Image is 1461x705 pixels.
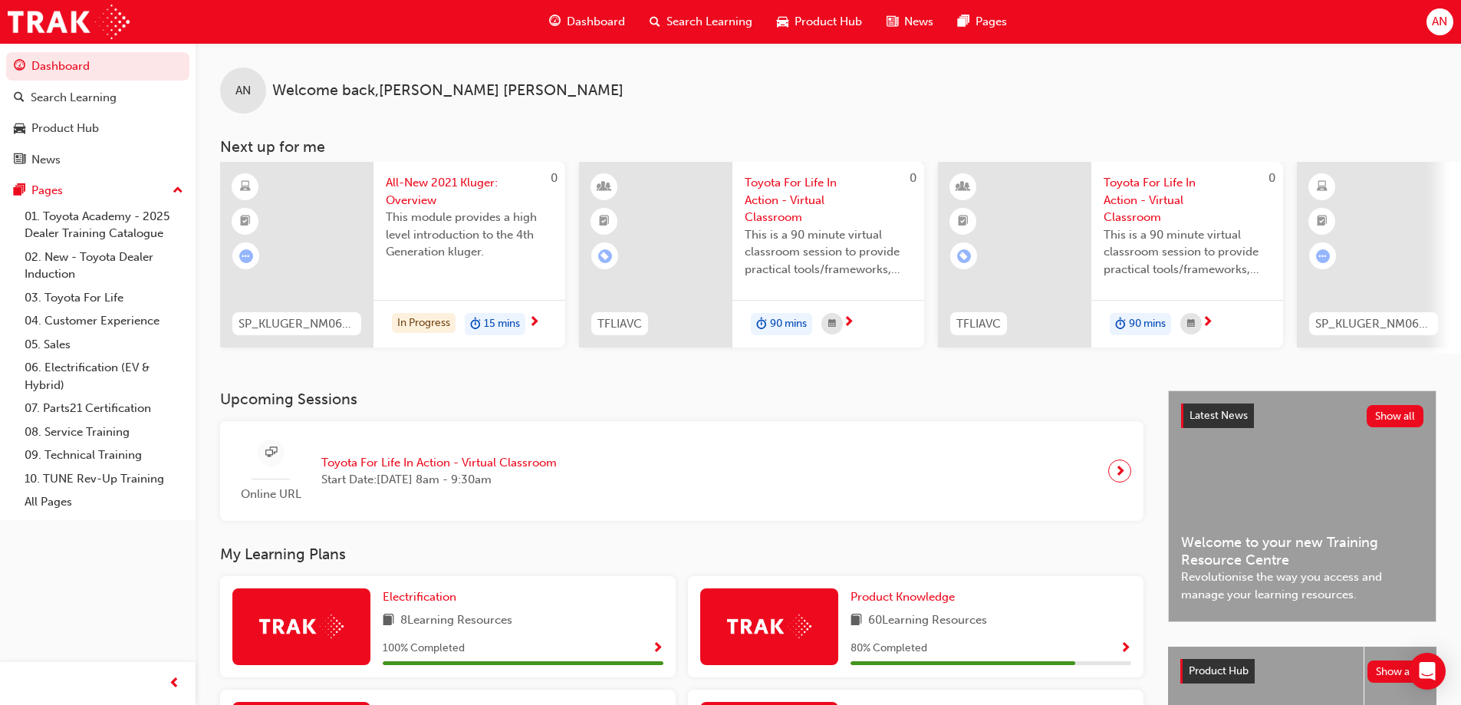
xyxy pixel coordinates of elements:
[666,13,752,31] span: Search Learning
[756,315,767,334] span: duration-icon
[1269,171,1275,185] span: 0
[727,614,811,638] img: Trak
[1180,659,1424,684] a: Product HubShow all
[851,590,955,604] span: Product Knowledge
[976,13,1007,31] span: Pages
[18,490,189,514] a: All Pages
[18,205,189,245] a: 01. Toyota Academy - 2025 Dealer Training Catalogue
[6,114,189,143] a: Product Hub
[1190,409,1248,422] span: Latest News
[169,674,180,693] span: prev-icon
[392,313,456,334] div: In Progress
[220,390,1143,408] h3: Upcoming Sessions
[851,640,927,657] span: 80 % Completed
[6,176,189,205] button: Pages
[1114,460,1126,482] span: next-icon
[1168,390,1436,622] a: Latest NewsShow allWelcome to your new Training Resource CentreRevolutionise the way you access a...
[567,13,625,31] span: Dashboard
[18,286,189,310] a: 03. Toyota For Life
[18,245,189,286] a: 02. New - Toyota Dealer Induction
[259,614,344,638] img: Trak
[173,181,183,201] span: up-icon
[220,162,565,348] a: 0SP_KLUGER_NM0621_EL01All-New 2021 Kluger: OverviewThis module provides a high level introduction...
[386,174,553,209] span: All-New 2021 Kluger: Overview
[887,12,898,31] span: news-icon
[272,82,624,100] span: Welcome back , [PERSON_NAME] [PERSON_NAME]
[599,212,610,232] span: booktick-icon
[956,315,1001,333] span: TFLIAVC
[1120,639,1131,658] button: Show Progress
[946,6,1019,38] a: pages-iconPages
[1104,226,1271,278] span: This is a 90 minute virtual classroom session to provide practical tools/frameworks, behaviours a...
[31,151,61,169] div: News
[1317,212,1328,232] span: booktick-icon
[1181,534,1423,568] span: Welcome to your new Training Resource Centre
[770,315,807,333] span: 90 mins
[232,486,309,503] span: Online URL
[18,333,189,357] a: 05. Sales
[904,13,933,31] span: News
[6,84,189,112] a: Search Learning
[1115,315,1126,334] span: duration-icon
[18,443,189,467] a: 09. Technical Training
[1317,177,1328,197] span: learningResourceType_ELEARNING-icon
[386,209,553,261] span: This module provides a high level introduction to the 4th Generation kluger.
[537,6,637,38] a: guage-iconDashboard
[383,640,465,657] span: 100 % Completed
[868,611,987,631] span: 60 Learning Resources
[1426,8,1453,35] button: AN
[239,249,253,263] span: learningRecordVerb_ATTEMPT-icon
[383,611,394,631] span: book-icon
[910,171,916,185] span: 0
[598,249,612,263] span: learningRecordVerb_ENROLL-icon
[551,171,558,185] span: 0
[31,120,99,137] div: Product Hub
[599,177,610,197] span: learningResourceType_INSTRUCTOR_LED-icon
[383,590,456,604] span: Electrification
[6,52,189,81] a: Dashboard
[196,138,1461,156] h3: Next up for me
[579,162,924,348] a: 0TFLIAVCToyota For Life In Action - Virtual ClassroomThis is a 90 minute virtual classroom sessio...
[1432,13,1447,31] span: AN
[745,174,912,226] span: Toyota For Life In Action - Virtual Classroom
[220,545,1143,563] h3: My Learning Plans
[1181,568,1423,603] span: Revolutionise the way you access and manage your learning resources.
[484,315,520,333] span: 15 mins
[265,443,277,463] span: sessionType_ONLINE_URL-icon
[843,316,854,330] span: next-icon
[18,356,189,397] a: 06. Electrification (EV & Hybrid)
[14,153,25,167] span: news-icon
[1367,405,1424,427] button: Show all
[958,12,969,31] span: pages-icon
[958,212,969,232] span: booktick-icon
[235,82,251,100] span: AN
[851,588,961,606] a: Product Knowledge
[6,49,189,176] button: DashboardSearch LearningProduct HubNews
[14,184,25,198] span: pages-icon
[31,182,63,199] div: Pages
[652,642,663,656] span: Show Progress
[650,12,660,31] span: search-icon
[1104,174,1271,226] span: Toyota For Life In Action - Virtual Classroom
[31,89,117,107] div: Search Learning
[777,12,788,31] span: car-icon
[957,249,971,263] span: learningRecordVerb_ENROLL-icon
[828,315,836,334] span: calendar-icon
[321,454,557,472] span: Toyota For Life In Action - Virtual Classroom
[1181,404,1423,428] a: Latest NewsShow all
[232,433,1131,509] a: Online URLToyota For Life In Action - Virtual ClassroomStart Date:[DATE] 8am - 9:30am
[1187,315,1195,334] span: calendar-icon
[14,60,25,74] span: guage-icon
[8,5,130,39] img: Trak
[18,467,189,491] a: 10. TUNE Rev-Up Training
[470,315,481,334] span: duration-icon
[321,471,557,489] span: Start Date: [DATE] 8am - 9:30am
[1409,653,1446,690] div: Open Intercom Messenger
[874,6,946,38] a: news-iconNews
[637,6,765,38] a: search-iconSearch Learning
[6,146,189,174] a: News
[18,397,189,420] a: 07. Parts21 Certification
[14,122,25,136] span: car-icon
